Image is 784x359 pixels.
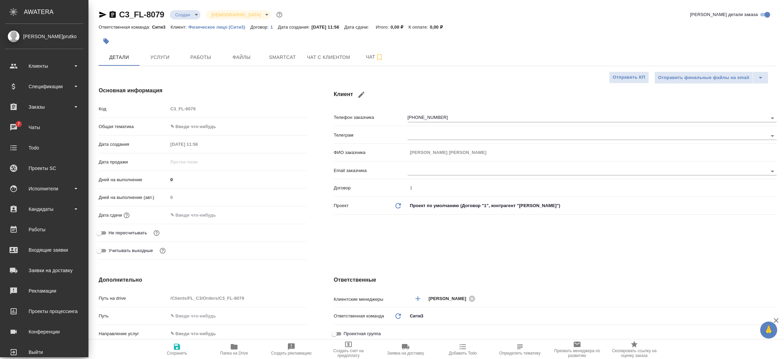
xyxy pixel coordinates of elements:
p: Общая тематика [99,123,168,130]
a: Рекламации [2,282,87,299]
div: ✎ Введи что-нибудь [168,121,307,132]
h4: Основная информация [99,87,307,95]
button: Включи, если не хочешь, чтобы указанная дата сдачи изменилась после переставления заказа в 'Подтв... [152,229,161,237]
div: Спецификации [5,81,83,92]
div: Проект по умолчанию (Договор "1", контрагент "[PERSON_NAME]") [408,200,777,212]
p: К оплате: [408,25,430,30]
p: Ответственная команда: [99,25,152,30]
button: Open [768,167,777,176]
div: Конференции [5,327,83,337]
a: Входящие заявки [2,241,87,259]
div: Кандидаты [5,204,83,214]
div: Todo [5,143,83,153]
p: Дней на выполнение (авт.) [99,194,168,201]
button: Создан [173,12,192,18]
div: AWATERA [24,5,88,19]
span: Добавить Todo [449,351,477,356]
button: Сохранить [148,340,206,359]
p: Направление услуг [99,330,168,337]
h4: Ответственные [334,276,777,284]
p: Дата сдачи [99,212,122,219]
div: Входящие заявки [5,245,83,255]
p: 0,00 ₽ [430,25,448,30]
p: Email заказчика [334,167,408,174]
span: Smartcat [266,53,299,62]
p: Итого: [376,25,390,30]
div: Создан [170,10,200,19]
h4: Дополнительно [99,276,307,284]
div: [PERSON_NAME]prutko [5,33,83,40]
p: Клиент: [170,25,188,30]
span: 🙏 [763,323,774,337]
p: Дата продажи [99,159,168,166]
button: Добавить менеджера [410,291,426,307]
span: Не пересчитывать [109,230,147,236]
button: Скопировать ссылку для ЯМессенджера [99,11,107,19]
div: Сити3 [408,310,777,322]
a: Заявки на доставку [2,262,87,279]
button: Определить тематику [491,340,549,359]
div: Выйти [5,347,83,357]
p: Сити3 [152,25,171,30]
span: [PERSON_NAME] детали заказа [690,11,758,18]
div: Рекламации [5,286,83,296]
button: Добавить тэг [99,34,114,49]
p: Ответственная команда [334,313,384,319]
button: Open [768,113,777,123]
button: Open [768,131,777,141]
h4: Клиент [334,87,777,103]
p: 1 [270,25,278,30]
input: ✎ Введи что-нибудь [168,311,307,321]
span: Создать рекламацию [271,351,312,356]
span: Сохранить [167,351,187,356]
a: Работы [2,221,87,238]
p: Дата создания [99,141,168,148]
div: Заказы [5,102,83,112]
a: Todo [2,139,87,156]
button: [DEMOGRAPHIC_DATA] [209,12,263,18]
a: Проекты процессинга [2,303,87,320]
div: Исполнители [5,184,83,194]
p: [DATE] 11:56 [311,25,344,30]
p: Договор [334,185,408,191]
button: Open [773,298,774,299]
span: Отправить КП [613,74,645,81]
div: Клиенты [5,61,83,71]
span: [PERSON_NAME] [429,295,471,302]
button: Создать счет на предоплату [320,340,377,359]
input: Пустое поле [168,104,307,114]
div: Проекты SC [5,163,83,173]
input: Пустое поле [408,183,777,193]
p: Код [99,106,168,112]
button: Создать рекламацию [263,340,320,359]
div: ✎ Введи что-нибудь [168,328,307,340]
p: Дней на выполнение [99,176,168,183]
input: Пустое поле [168,192,307,202]
svg: Подписаться [375,53,383,61]
button: Добавить Todo [434,340,491,359]
span: Отправить финальные файлы на email [658,74,749,82]
span: Проектная группа [344,330,381,337]
span: Скопировать ссылку на оценку заказа [610,348,659,358]
p: Телеграм [334,132,408,139]
input: ✎ Введи что-нибудь [168,210,228,220]
a: 1 [270,24,278,30]
p: Физическое лицо (Сити3) [189,25,250,30]
a: 7Чаты [2,119,87,136]
a: Конференции [2,323,87,340]
p: Путь на drive [99,295,168,302]
input: Пустое поле [408,147,777,157]
p: Путь [99,313,168,319]
span: Услуги [144,53,176,62]
p: ФИО заказчика [334,149,408,156]
button: 🙏 [760,322,777,339]
input: ✎ Введи что-нибудь [168,175,307,185]
button: Доп статусы указывают на важность/срочность заказа [275,10,284,19]
span: Чат [358,53,391,61]
div: ✎ Введи что-нибудь [170,330,298,337]
input: Пустое поле [168,293,307,303]
span: 7 [13,121,24,127]
a: C3_FL-8079 [119,10,164,19]
p: Договор: [250,25,271,30]
span: Учитывать выходные [109,247,153,254]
